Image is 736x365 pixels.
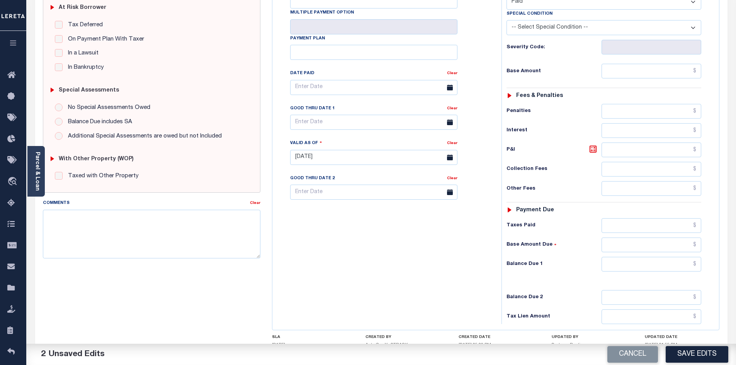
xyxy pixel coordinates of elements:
[602,143,702,157] input: $
[459,335,533,340] h4: CREATED DATE
[507,68,601,75] h6: Base Amount
[59,156,134,163] h6: with Other Property (WOP)
[64,132,222,141] label: Additional Special Assessments are owed but not Included
[64,21,103,30] label: Tax Deferred
[34,152,40,191] a: Parcel & Loan
[507,222,601,229] h6: Taxes Paid
[447,107,457,110] a: Clear
[250,201,260,205] a: Clear
[516,207,554,214] h6: Payment due
[602,218,702,233] input: $
[290,36,325,42] label: Payment Plan
[507,144,601,155] h6: P&I
[447,71,457,75] a: Clear
[507,166,601,172] h6: Collection Fees
[7,177,20,187] i: travel_explore
[602,238,702,252] input: $
[290,139,322,147] label: Valid as Of
[49,350,105,358] span: Unsaved Edits
[41,350,46,358] span: 2
[602,123,702,138] input: $
[290,80,457,95] input: Enter Date
[365,343,440,348] h5: Auto-CurrYr-DTRACK
[516,93,563,99] h6: Fees & Penalties
[290,185,457,200] input: Enter Date
[602,309,702,324] input: $
[645,335,719,340] h4: UPDATED DATE
[290,105,335,112] label: Good Thru Date 1
[290,115,457,130] input: Enter Date
[552,335,626,340] h4: UPDATED BY
[507,127,601,134] h6: Interest
[59,87,119,94] h6: Special Assessments
[602,64,702,78] input: $
[552,343,626,348] h5: System - Routing
[507,314,601,320] h6: Tax Lien Amount
[602,181,702,196] input: $
[447,141,457,145] a: Clear
[507,242,601,248] h6: Base Amount Due
[64,63,104,72] label: In Bankruptcy
[290,150,457,165] input: Enter Date
[64,104,150,112] label: No Special Assessments Owed
[645,343,719,348] h5: [DATE] 01:55 PM
[64,35,144,44] label: On Payment Plan With Taxer
[666,346,728,363] button: Save Edits
[290,10,354,16] label: Multiple Payment Option
[365,335,440,340] h4: CREATED BY
[43,200,70,207] label: Comments
[602,162,702,177] input: $
[602,257,702,272] input: $
[507,186,601,192] h6: Other Fees
[459,343,533,348] h5: [DATE] 05:02 PM
[507,108,601,114] h6: Penalties
[64,49,99,58] label: In a Lawsuit
[507,11,552,17] label: Special Condition
[607,346,658,363] button: Cancel
[64,172,139,181] label: Taxed with Other Property
[602,104,702,119] input: $
[507,294,601,300] h6: Balance Due 2
[272,343,285,347] span: [DATE]
[602,290,702,305] input: $
[507,44,601,51] h6: Severity Code:
[290,70,314,77] label: Date Paid
[507,261,601,267] h6: Balance Due 1
[290,175,335,182] label: Good Thru Date 2
[64,118,132,127] label: Balance Due includes SA
[272,335,347,340] h4: SLA
[447,177,457,180] a: Clear
[59,5,106,11] h6: At Risk Borrower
